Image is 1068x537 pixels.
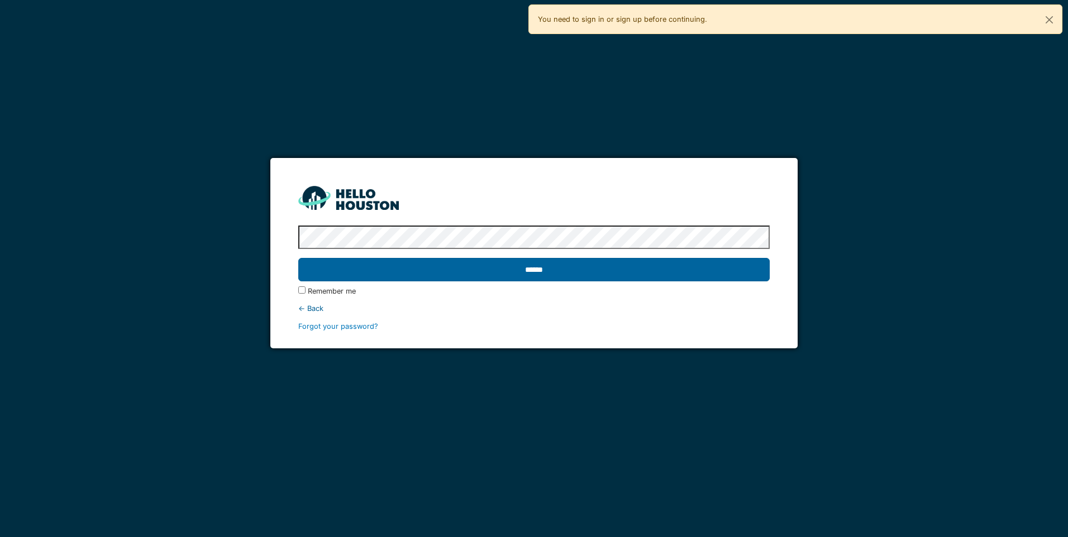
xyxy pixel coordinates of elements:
div: You need to sign in or sign up before continuing. [528,4,1062,34]
button: Close [1037,5,1062,35]
label: Remember me [308,286,356,296]
a: Forgot your password? [298,322,378,330]
div: ← Back [298,303,769,314]
img: HH_line-BYnF2_Hg.png [298,186,399,210]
